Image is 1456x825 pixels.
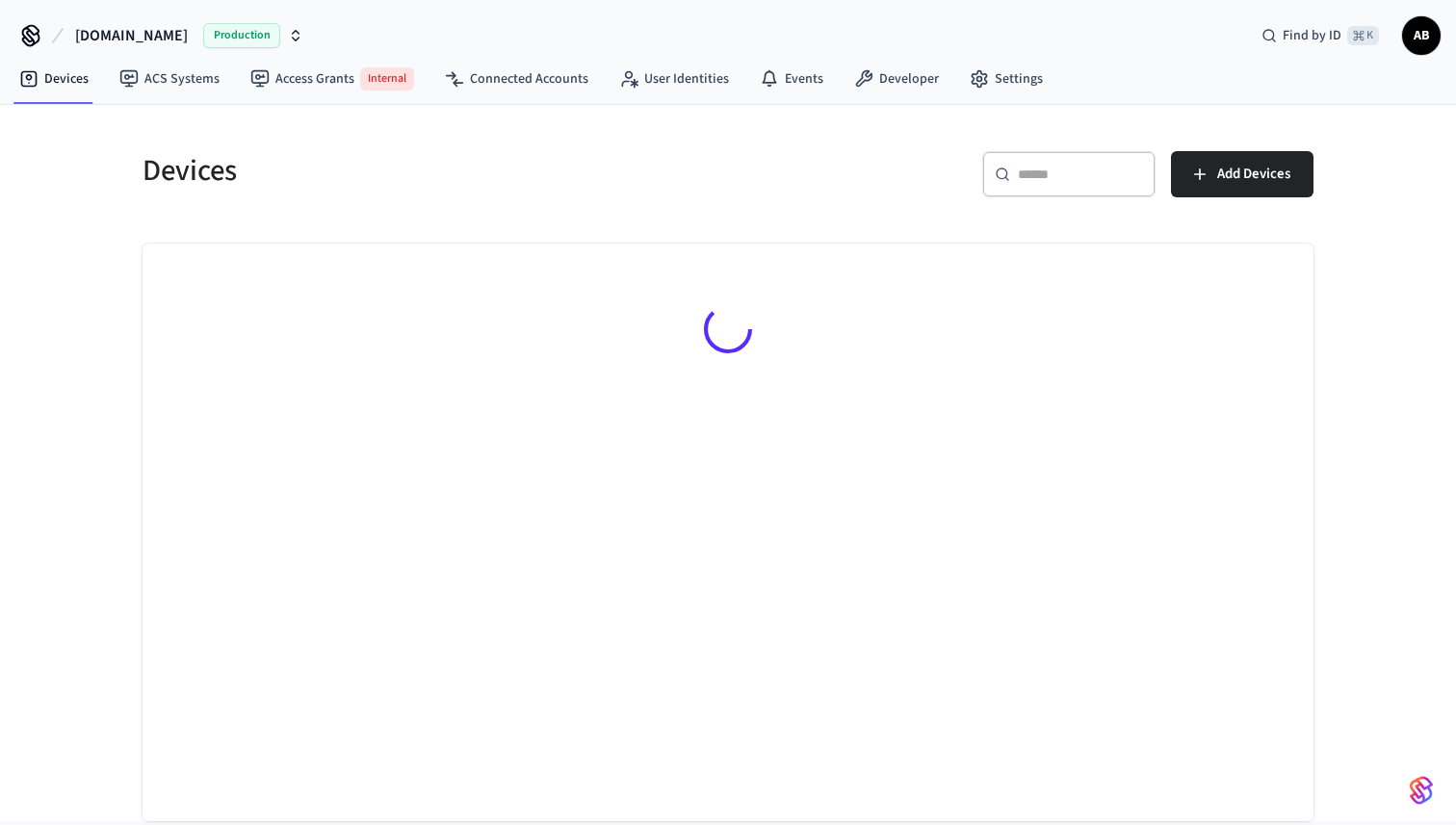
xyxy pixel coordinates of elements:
[1283,26,1341,45] span: Find by ID
[75,24,188,47] span: [DOMAIN_NAME]
[429,62,604,96] a: Connected Accounts
[360,67,414,90] span: Internal
[1217,162,1290,187] span: Add Devices
[744,62,839,96] a: Events
[1402,16,1441,55] button: AB
[104,62,235,96] a: ACS Systems
[1404,18,1439,53] span: AB
[604,62,744,96] a: User Identities
[4,62,104,96] a: Devices
[143,151,716,191] h5: Devices
[235,60,429,98] a: Access GrantsInternal
[954,62,1058,96] a: Settings
[1171,151,1313,197] button: Add Devices
[1246,18,1394,53] div: Find by ID⌘ K
[1410,775,1433,806] img: SeamLogoGradient.69752ec5.svg
[839,62,954,96] a: Developer
[203,23,280,48] span: Production
[1347,26,1379,45] span: ⌘ K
